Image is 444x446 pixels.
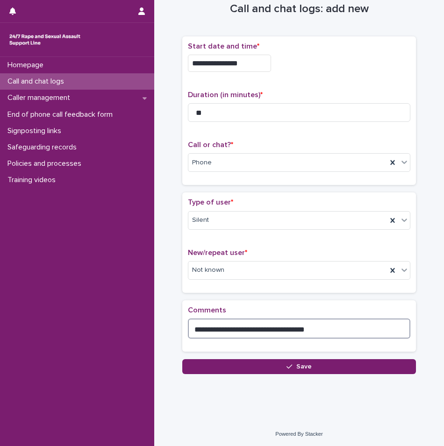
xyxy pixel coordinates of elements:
span: Start date and time [188,42,259,50]
p: End of phone call feedback form [4,110,120,119]
p: Signposting links [4,127,69,135]
span: Silent [192,215,209,225]
span: Save [296,363,312,370]
p: Policies and processes [4,159,89,168]
p: Safeguarding records [4,143,84,152]
p: Caller management [4,93,78,102]
p: Call and chat logs [4,77,72,86]
span: Not known [192,265,224,275]
span: Comments [188,306,226,314]
span: Phone [192,158,212,168]
span: New/repeat user [188,249,247,256]
img: rhQMoQhaT3yELyF149Cw [7,30,82,49]
p: Training videos [4,176,63,184]
p: Homepage [4,61,51,70]
h1: Call and chat logs: add new [182,2,416,16]
span: Type of user [188,198,233,206]
span: Duration (in minutes) [188,91,263,99]
span: Call or chat? [188,141,233,149]
button: Save [182,359,416,374]
a: Powered By Stacker [275,431,322,437]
